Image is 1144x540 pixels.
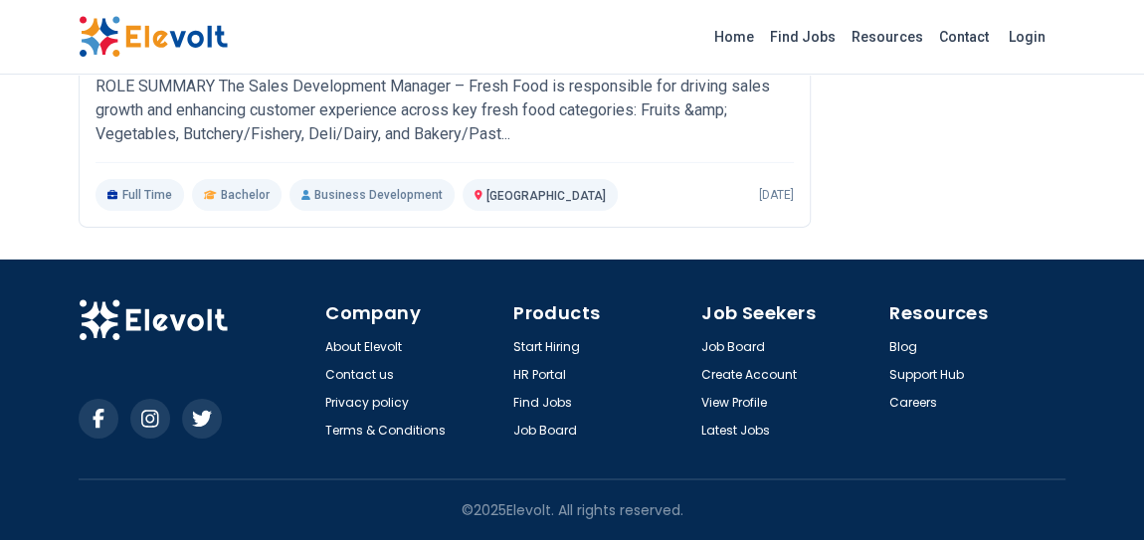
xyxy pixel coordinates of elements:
[889,299,1065,327] h4: Resources
[486,189,606,203] span: [GEOGRAPHIC_DATA]
[462,500,683,520] p: © 2025 Elevolt. All rights reserved.
[997,17,1057,57] a: Login
[513,367,566,383] a: HR Portal
[762,21,844,53] a: Find Jobs
[95,13,794,211] a: Majid Al FuttaimManager Sales Development Fresh FoodMajid Al FuttaimROLE SUMMARY The Sales Develo...
[701,299,877,327] h4: Job Seekers
[1045,445,1144,540] iframe: Chat Widget
[289,179,455,211] p: Business Development
[221,187,270,203] span: Bachelor
[513,299,689,327] h4: Products
[513,339,580,355] a: Start Hiring
[701,395,767,411] a: View Profile
[889,395,937,411] a: Careers
[701,423,770,439] a: Latest Jobs
[931,21,997,53] a: Contact
[325,367,394,383] a: Contact us
[325,339,402,355] a: About Elevolt
[95,179,184,211] p: Full Time
[95,75,794,146] p: ROLE SUMMARY The Sales Development Manager – Fresh Food is responsible for driving sales growth a...
[513,423,577,439] a: Job Board
[706,21,762,53] a: Home
[701,339,765,355] a: Job Board
[701,367,797,383] a: Create Account
[325,299,501,327] h4: Company
[79,16,228,58] img: Elevolt
[889,339,917,355] a: Blog
[325,423,446,439] a: Terms & Conditions
[844,21,931,53] a: Resources
[325,395,409,411] a: Privacy policy
[513,395,572,411] a: Find Jobs
[79,299,228,341] img: Elevolt
[759,187,794,203] p: [DATE]
[889,367,964,383] a: Support Hub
